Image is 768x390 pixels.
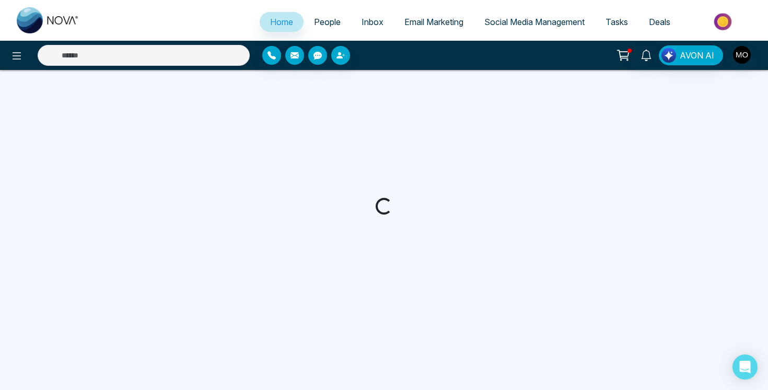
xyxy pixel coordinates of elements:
span: People [314,17,341,27]
a: People [304,12,351,32]
img: Nova CRM Logo [17,7,79,33]
div: Open Intercom Messenger [732,354,758,380]
span: Deals [649,17,670,27]
button: AVON AI [659,45,723,65]
img: User Avatar [733,46,751,64]
span: Home [270,17,293,27]
span: Email Marketing [404,17,463,27]
img: Lead Flow [661,48,676,63]
span: Tasks [606,17,628,27]
a: Social Media Management [474,12,595,32]
a: Deals [638,12,681,32]
img: Market-place.gif [686,10,762,33]
a: Email Marketing [394,12,474,32]
a: Home [260,12,304,32]
a: Tasks [595,12,638,32]
span: AVON AI [680,49,714,62]
span: Social Media Management [484,17,585,27]
a: Inbox [351,12,394,32]
span: Inbox [362,17,383,27]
